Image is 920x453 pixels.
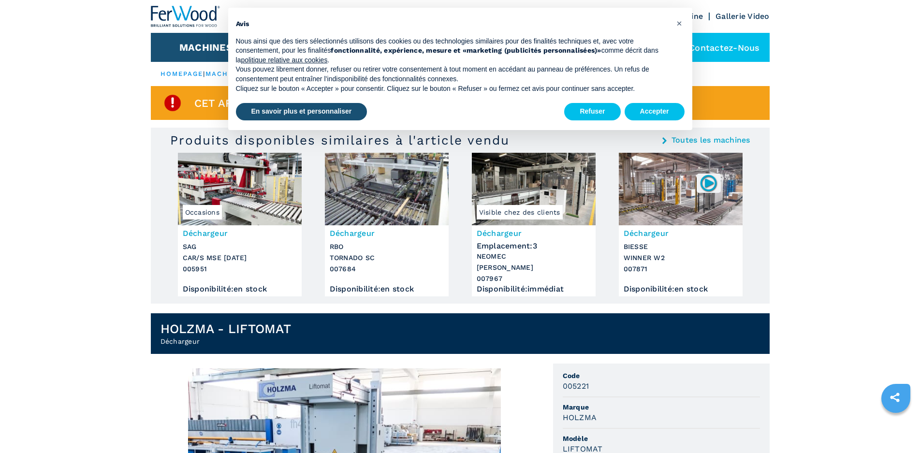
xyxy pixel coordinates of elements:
p: Cliquez sur le bouton « Accepter » pour consentir. Cliquez sur le bouton « Refuser » ou fermez ce... [236,84,669,94]
span: Visible chez des clients [477,205,563,219]
span: | [203,70,205,77]
button: Refuser [564,103,620,120]
h3: SAG CAR/S MSE [DATE] 005951 [183,241,297,275]
h3: Déchargeur [624,228,738,239]
a: Déchargeur SAG CAR/S MSE 1/25/12OccasionsDéchargeurSAGCAR/S MSE [DATE]005951Disponibilité:en stock [178,153,302,296]
img: Déchargeur SAG CAR/S MSE 1/25/12 [178,153,302,225]
p: Vous pouvez librement donner, refuser ou retirer votre consentement à tout moment en accédant au ... [236,65,669,84]
h2: Avis [236,19,669,29]
div: Contactez-nous [665,33,770,62]
strong: fonctionnalité, expérience, mesure et «marketing (publicités personnalisées)» [331,46,601,54]
a: Déchargeur BIESSE WINNER W2007871DéchargeurBIESSEWINNER W2007871Disponibilité:en stock [619,153,743,296]
button: Accepter [625,103,685,120]
h3: BIESSE WINNER W2 007871 [624,241,738,275]
img: 007871 [699,174,718,192]
h3: Déchargeur [183,228,297,239]
button: En savoir plus et personnaliser [236,103,367,120]
img: Déchargeur NEOMEC AXEL C [472,153,596,225]
h3: Déchargeur [330,228,444,239]
h3: 005221 [563,380,589,392]
span: Modèle [563,434,760,443]
div: Disponibilité : en stock [183,287,297,292]
div: Disponibilité : immédiat [477,287,591,292]
span: Occasions [183,205,222,219]
h3: NEOMEC [PERSON_NAME] 007967 [477,251,591,284]
div: Disponibilité : en stock [330,287,444,292]
a: sharethis [883,385,907,409]
a: machines [205,70,247,77]
h3: HOLZMA [563,412,597,423]
a: Déchargeur RBO TORNADO SCDéchargeurRBOTORNADO SC007684Disponibilité:en stock [325,153,449,296]
div: Emplacement : 3 [477,239,591,248]
a: Déchargeur NEOMEC AXEL CVisible chez des clientsDéchargeurEmplacement:3NEOMEC[PERSON_NAME]007967D... [472,153,596,296]
a: politique relative aux cookies [241,56,327,64]
div: Disponibilité : en stock [624,287,738,292]
h2: Déchargeur [161,336,291,346]
a: Gallerie Video [716,12,770,21]
img: Déchargeur RBO TORNADO SC [325,153,449,225]
h3: RBO TORNADO SC 007684 [330,241,444,275]
span: Cet article est déjà vendu [194,98,359,109]
span: Code [563,371,760,380]
img: SoldProduct [163,93,182,113]
a: HOMEPAGE [161,70,204,77]
img: Ferwood [151,6,220,27]
a: Toutes les machines [672,136,750,144]
button: Machines [179,42,233,53]
h3: Produits disponibles similaires à l'article vendu [170,132,510,148]
iframe: Chat [879,409,913,446]
span: × [676,17,682,29]
p: Nous ainsi que des tiers sélectionnés utilisons des cookies ou des technologies similaires pour d... [236,37,669,65]
h1: HOLZMA - LIFTOMAT [161,321,291,336]
h3: Déchargeur [477,228,591,239]
button: Fermer cet avis [672,15,687,31]
span: Marque [563,402,760,412]
img: Déchargeur BIESSE WINNER W2 [619,153,743,225]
